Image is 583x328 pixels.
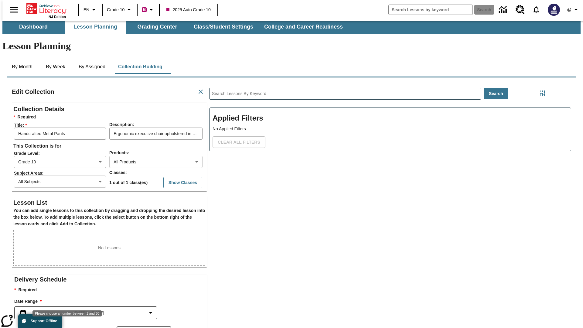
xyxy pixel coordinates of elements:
p: No Lessons [98,245,121,251]
span: B [143,6,146,13]
span: Products : [109,150,129,155]
span: @ [567,7,571,13]
input: search field [389,5,472,15]
button: Dashboard [3,19,64,34]
button: Collection Building [113,60,167,74]
input: Title [14,128,106,140]
a: Data Center [495,2,512,18]
h1: Lesson Planning [2,40,581,52]
div: Applied Filters [209,108,571,151]
h2: Edit Collection [12,87,54,97]
span: EN [84,7,89,13]
button: Select a new avatar [544,2,564,18]
button: Support Offline [18,314,62,328]
h6: Required [13,114,205,121]
button: By Week [40,60,71,74]
p: 1 out of 1 class(es) [109,179,148,186]
img: Avatar [548,4,560,16]
button: By Month [7,60,37,74]
div: All Subjects [14,176,106,188]
button: Class/Student Settings [189,19,258,34]
span: Grade Level : [14,151,109,156]
button: Filters Side menu [537,87,549,99]
button: Select the date range menu item [17,309,154,316]
span: Description : [109,122,134,127]
button: Grade: Grade 10, Select a grade [104,4,135,15]
a: Home [26,3,66,15]
span: Subject Areas : [14,171,109,176]
button: Lesson Planning [65,19,126,34]
button: Open side menu [5,1,23,19]
button: Profile/Settings [564,4,583,15]
h2: Collection Details [13,104,205,114]
button: Grading Center [127,19,188,34]
button: College and Career Readiness [259,19,348,34]
div: Please choose a number between 1 and 30 [32,310,102,316]
p: No Applied Filters [213,126,568,132]
button: Show Classes [163,177,202,189]
a: Resource Center, Will open in new tab [512,2,528,18]
button: Search [484,88,508,100]
div: SubNavbar [2,18,581,34]
input: Description [109,128,203,140]
button: Cancel [195,86,207,98]
h6: This Collection is for [13,142,205,150]
div: Home [26,2,66,19]
div: All Products [109,156,203,168]
input: Search Lessons By Keyword [210,88,481,99]
svg: Collapse Date Range Filter [147,309,154,316]
span: 2025 Auto Grade 10 [166,7,210,13]
button: By Assigned [74,60,110,74]
h2: Applied Filters [213,111,568,126]
span: NJ Edition [49,15,66,19]
div: Grade 10 [14,156,106,168]
span: Grade 10 [107,7,124,13]
span: Classes : [109,170,127,175]
button: Boost Class color is violet red. Change class color [139,4,157,15]
span: Support Offline [31,319,57,323]
h6: You can add single lessons to this collection by dragging and dropping the desired lesson into th... [13,207,205,227]
h3: Date Range [14,298,207,305]
button: Language: EN, Select a language [81,4,100,15]
span: Title : [14,123,109,128]
div: SubNavbar [2,19,348,34]
h2: Delivery Schedule [14,275,207,284]
p: Required [14,287,207,293]
h2: Lesson List [13,198,205,207]
a: Notifications [528,2,544,18]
